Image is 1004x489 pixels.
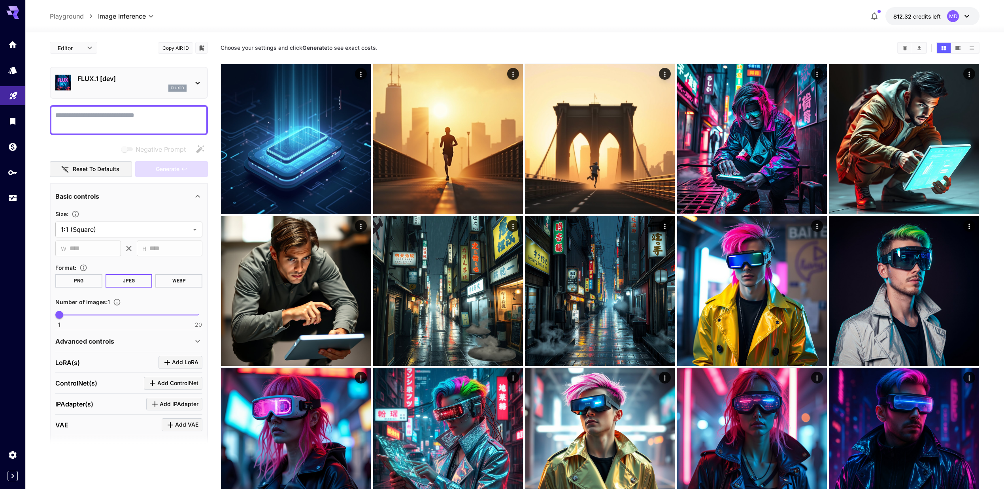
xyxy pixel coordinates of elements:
[913,13,941,20] span: credits left
[373,216,523,366] img: 9k=
[142,244,146,253] span: H
[355,220,367,232] div: Actions
[158,42,193,54] button: Copy AIR ID
[61,225,190,234] span: 1:1 (Square)
[677,216,827,366] img: 2Q==
[77,74,187,83] p: FLUX.1 [dev]
[897,42,927,54] div: Clear ImagesDownload All
[8,167,17,177] div: API Keys
[811,220,823,232] div: Actions
[963,68,975,80] div: Actions
[965,43,979,53] button: Show images in list view
[829,64,979,214] img: 2Q==
[525,64,675,214] img: Z
[829,216,979,366] img: 9k=
[110,298,124,306] button: Specify how many images to generate in a single request. Each image generation will be charged se...
[58,321,60,329] span: 1
[525,216,675,366] img: 9k=
[9,90,18,100] div: Playground
[162,418,202,431] button: Click to add VAE
[55,378,97,388] p: ControlNet(s)
[8,39,17,49] div: Home
[8,142,17,152] div: Wallet
[947,10,959,22] div: MD
[55,332,202,351] div: Advanced controls
[55,299,110,305] span: Number of images : 1
[893,13,913,20] span: $12.32
[146,398,202,411] button: Click to add IPAdapter
[302,44,327,51] b: Generate
[885,7,979,25] button: $12.3196MD
[811,372,823,384] div: Actions
[195,321,202,329] span: 20
[155,274,202,288] button: WEBP
[55,71,202,95] div: FLUX.1 [dev]flux1d
[55,187,202,206] div: Basic controls
[507,68,519,80] div: Actions
[68,210,83,218] button: Adjust the dimensions of the generated image by specifying its width and height in pixels, or sel...
[50,11,98,21] nav: breadcrumb
[8,116,17,126] div: Library
[55,211,68,217] span: Size :
[136,145,186,154] span: Negative Prompt
[120,144,192,154] span: Negative prompts are not compatible with the selected model.
[50,11,84,21] a: Playground
[912,43,926,53] button: Download All
[373,64,523,214] img: Z
[659,372,671,384] div: Actions
[159,356,202,369] button: Click to add LoRA
[8,471,18,481] button: Expand sidebar
[144,377,202,390] button: Click to add ControlNet
[58,44,82,52] span: Editor
[936,42,979,54] div: Show images in grid viewShow images in video viewShow images in list view
[160,399,198,409] span: Add IPAdapter
[172,357,198,367] span: Add LoRA
[659,68,671,80] div: Actions
[507,220,519,232] div: Actions
[98,11,146,21] span: Image Inference
[55,264,76,271] span: Format :
[55,399,93,409] p: IPAdapter(s)
[106,274,153,288] button: JPEG
[55,192,99,201] p: Basic controls
[951,43,965,53] button: Show images in video view
[198,43,205,53] button: Add to library
[8,65,17,75] div: Models
[76,264,91,272] button: Choose the file format for the output image.
[55,358,80,367] p: LoRA(s)
[8,193,17,203] div: Usage
[8,450,17,460] div: Settings
[157,378,198,388] span: Add ControlNet
[61,244,66,253] span: W
[55,274,102,288] button: PNG
[55,420,68,430] p: VAE
[50,161,132,177] button: Reset to defaults
[893,12,941,21] div: $12.3196
[963,372,975,384] div: Actions
[355,68,367,80] div: Actions
[221,44,377,51] span: Choose your settings and click to see exact costs.
[659,220,671,232] div: Actions
[811,68,823,80] div: Actions
[507,372,519,384] div: Actions
[221,64,371,214] img: Z
[175,420,198,430] span: Add VAE
[355,372,367,384] div: Actions
[55,337,114,346] p: Advanced controls
[171,85,184,91] p: flux1d
[677,64,827,214] img: Z
[963,220,975,232] div: Actions
[937,43,951,53] button: Show images in grid view
[898,43,912,53] button: Clear Images
[221,216,371,366] img: 9k=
